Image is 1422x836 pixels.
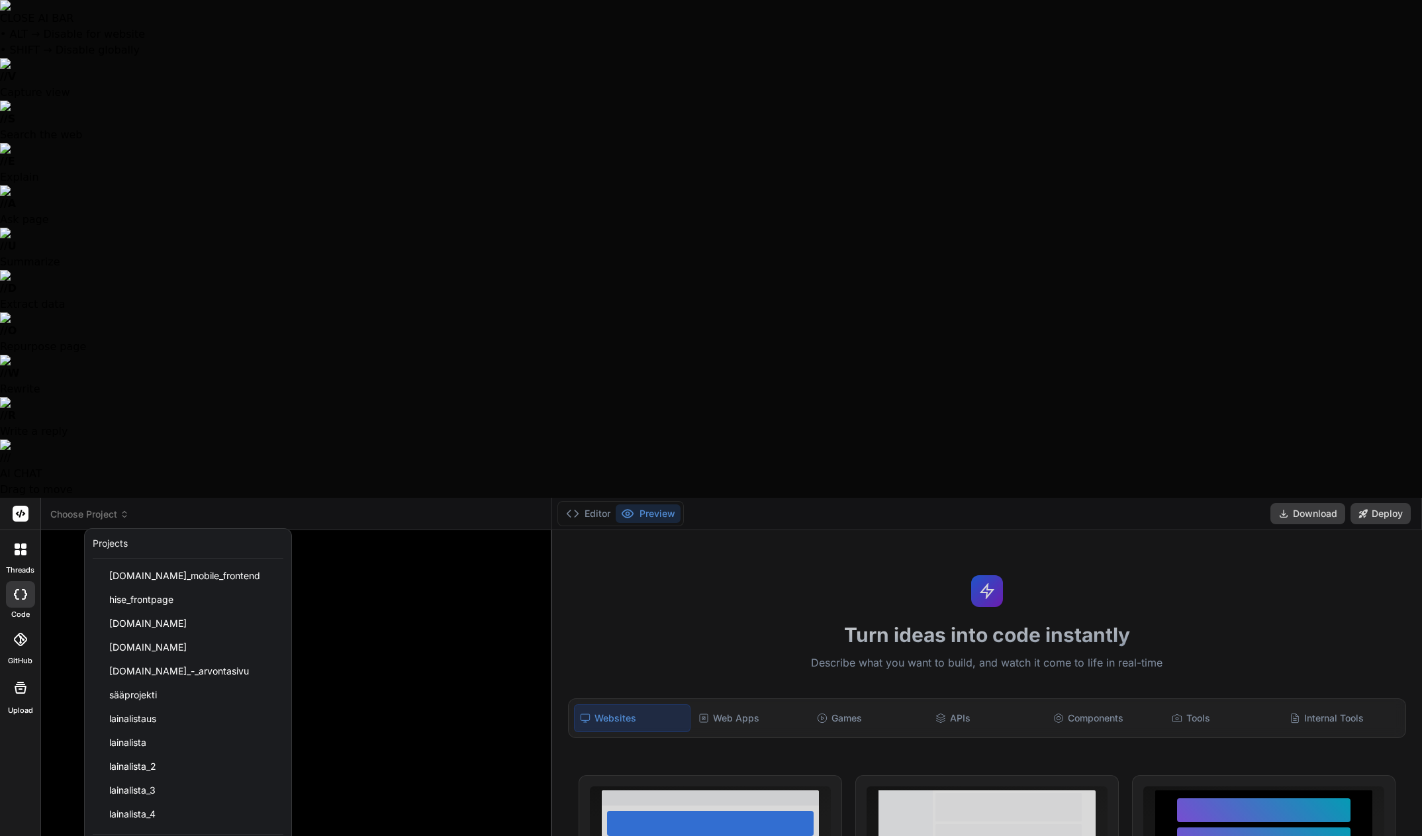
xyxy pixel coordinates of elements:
label: GitHub [8,655,32,667]
div: Projects [93,537,128,550]
span: [DOMAIN_NAME] [109,641,187,654]
span: lainalista_4 [109,808,156,821]
span: lainalista_2 [109,760,156,773]
label: threads [6,565,34,576]
span: lainalista_3 [109,784,156,797]
span: [DOMAIN_NAME]_-_arvontasivu [109,665,249,678]
span: lainalistaus [109,712,156,725]
span: [DOMAIN_NAME]_mobile_frontend [109,569,260,582]
label: Upload [8,705,33,716]
span: sääprojekti [109,688,157,702]
span: lainalista [109,736,146,749]
span: hise_frontpage [109,593,173,606]
label: code [11,609,30,620]
span: [DOMAIN_NAME] [109,617,187,630]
